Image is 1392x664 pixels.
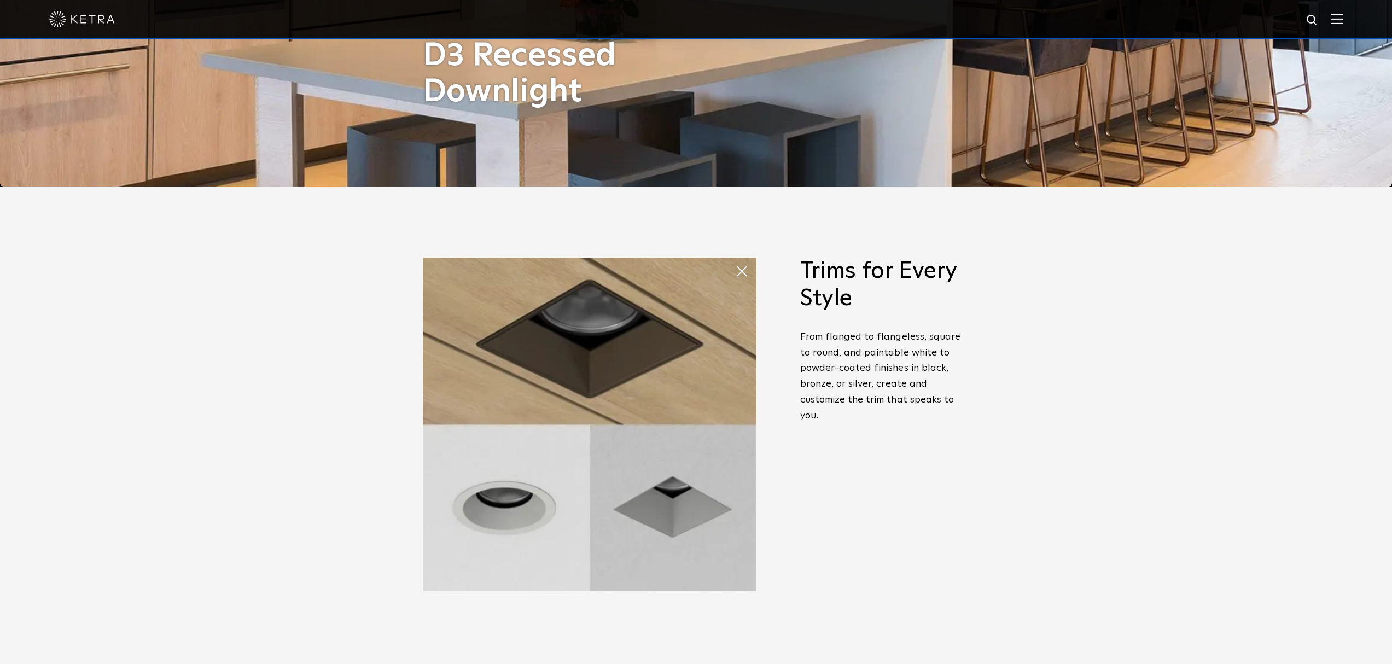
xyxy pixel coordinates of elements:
span: From flanged to flangeless, square to round, and paintable white to powder-coated finishes in bla... [800,332,961,421]
h1: D3 Recessed Downlight [423,38,702,110]
img: ketra-logo-2019-white [49,11,115,27]
img: trims-for-every-style [423,258,756,591]
h2: Trims for Every Style [800,258,970,313]
img: Hamburger%20Nav.svg [1331,14,1343,24]
img: search icon [1306,14,1319,27]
